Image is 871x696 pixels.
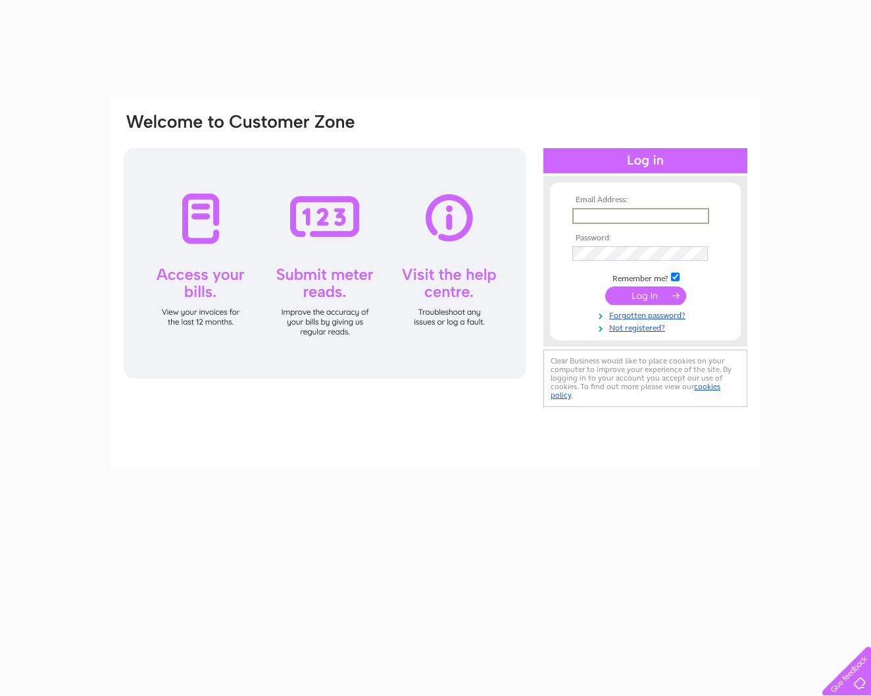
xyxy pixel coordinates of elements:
th: Email Address: [569,196,722,205]
a: Not registered? [572,321,722,333]
td: Remember me? [569,271,722,284]
div: Clear Business would like to place cookies on your computer to improve your experience of the sit... [543,350,747,407]
input: Submit [605,286,686,305]
th: Password: [569,234,722,243]
a: cookies policy [551,382,720,400]
a: Forgotten password? [572,308,722,321]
